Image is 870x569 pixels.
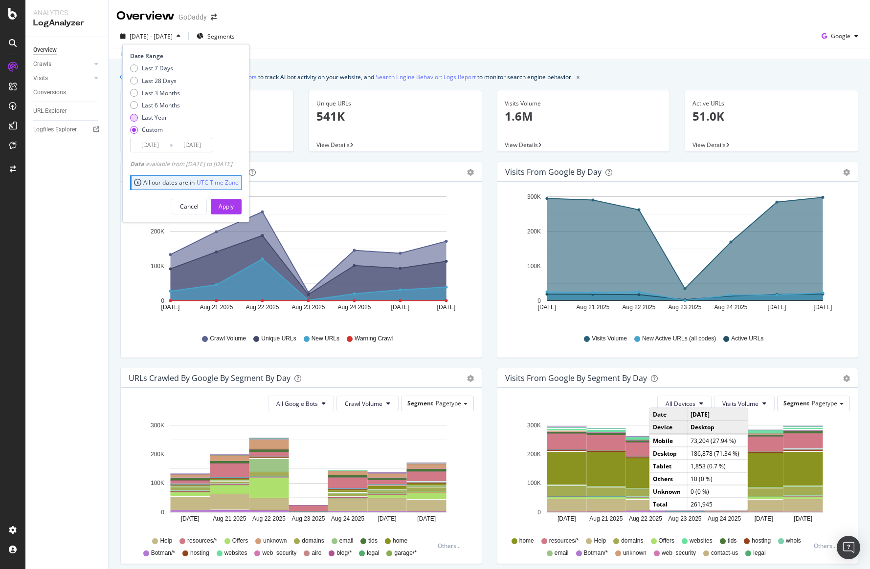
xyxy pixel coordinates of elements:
span: [DATE] - [DATE] [130,32,173,41]
td: 1,853 (0.7 %) [687,460,747,472]
button: Apply [211,199,242,214]
div: available from [DATE] to [DATE] [130,160,232,168]
span: hosting [752,537,771,545]
text: 0 [161,297,164,304]
div: Visits [33,73,48,84]
text: Aug 23 2025 [291,515,325,522]
div: gear [467,375,474,382]
button: Crawl Volume [336,396,399,411]
div: Open Intercom Messenger [837,536,860,559]
span: websites [690,537,713,545]
span: domains [302,537,324,545]
span: blog/* [336,549,352,557]
a: Conversions [33,87,101,98]
text: Aug 22 2025 [628,515,662,522]
span: Active URLs [731,335,763,343]
span: Pagetype [436,399,461,407]
div: Apply [219,202,234,211]
span: Unique URLs [261,335,296,343]
text: Aug 24 2025 [337,304,371,311]
a: Search Engine Behavior: Logs Report [376,72,476,82]
span: Visits Volume [592,335,627,343]
div: Cancel [180,202,199,211]
button: Cancel [172,199,207,214]
text: 300K [527,422,540,429]
div: Visits from Google By Segment By Day [505,373,647,383]
span: resources/* [549,537,579,545]
text: Aug 24 2025 [708,515,741,522]
td: [DATE] [687,408,747,421]
div: Last update [120,50,174,59]
div: Visits from Google by day [505,167,602,177]
span: tlds [368,537,378,545]
text: Aug 24 2025 [714,304,747,311]
text: [DATE] [794,515,812,522]
text: [DATE] [754,515,773,522]
svg: A chart. [129,190,474,325]
span: legal [753,549,765,557]
span: Botman/* [151,549,175,557]
text: [DATE] [391,304,410,311]
div: Last 3 Months [142,89,180,97]
text: [DATE] [767,304,786,311]
div: Conversions [33,87,66,98]
span: contact-us [711,549,738,557]
text: 200K [527,228,540,235]
text: Aug 22 2025 [252,515,286,522]
div: Crawls [33,59,51,69]
td: 186,878 (71.34 %) [687,447,747,460]
a: Overview [33,45,101,55]
svg: A chart. [505,419,850,532]
text: [DATE] [437,304,456,311]
button: Segments [193,28,239,44]
div: Custom [142,126,163,134]
span: All Google Bots [276,400,318,408]
span: tlds [728,537,737,545]
td: Tablet [649,460,687,472]
div: arrow-right-arrow-left [211,14,217,21]
span: web_security [662,549,696,557]
div: Last 3 Months [130,89,180,97]
span: email [555,549,569,557]
text: [DATE] [537,304,556,311]
p: 541K [316,108,474,125]
text: [DATE] [813,304,832,311]
span: whois [786,537,801,545]
div: info banner [120,72,858,82]
span: unknown [263,537,287,545]
span: All Devices [666,400,695,408]
div: Others... [814,542,841,550]
span: garage/* [394,549,416,557]
div: gear [467,169,474,176]
text: [DATE] [378,515,397,522]
text: 100K [151,480,164,487]
p: 1.6M [505,108,663,125]
text: Aug 21 2025 [589,515,623,522]
text: Aug 23 2025 [668,304,701,311]
input: Start Date [131,138,170,152]
td: Mobile [649,434,687,447]
svg: A chart. [505,190,850,325]
span: View Details [692,141,726,149]
div: gear [843,375,850,382]
span: Segments [207,32,235,41]
div: Unique URLs [316,99,474,108]
a: UTC Time Zone [197,178,239,187]
span: resources/* [187,537,217,545]
text: 200K [151,228,164,235]
button: [DATE] - [DATE] [116,28,184,44]
div: Last 28 Days [130,77,180,85]
div: Visits Volume [505,99,663,108]
span: home [393,537,407,545]
button: close banner [574,70,582,84]
div: URL Explorer [33,106,67,116]
div: Active URLs [692,99,850,108]
span: Crawl Volume [345,400,382,408]
span: unknown [623,549,647,557]
div: LogAnalyzer [33,18,100,29]
div: All our dates are in [134,178,239,187]
div: URLs Crawled by Google By Segment By Day [129,373,290,383]
button: Google [818,28,862,44]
